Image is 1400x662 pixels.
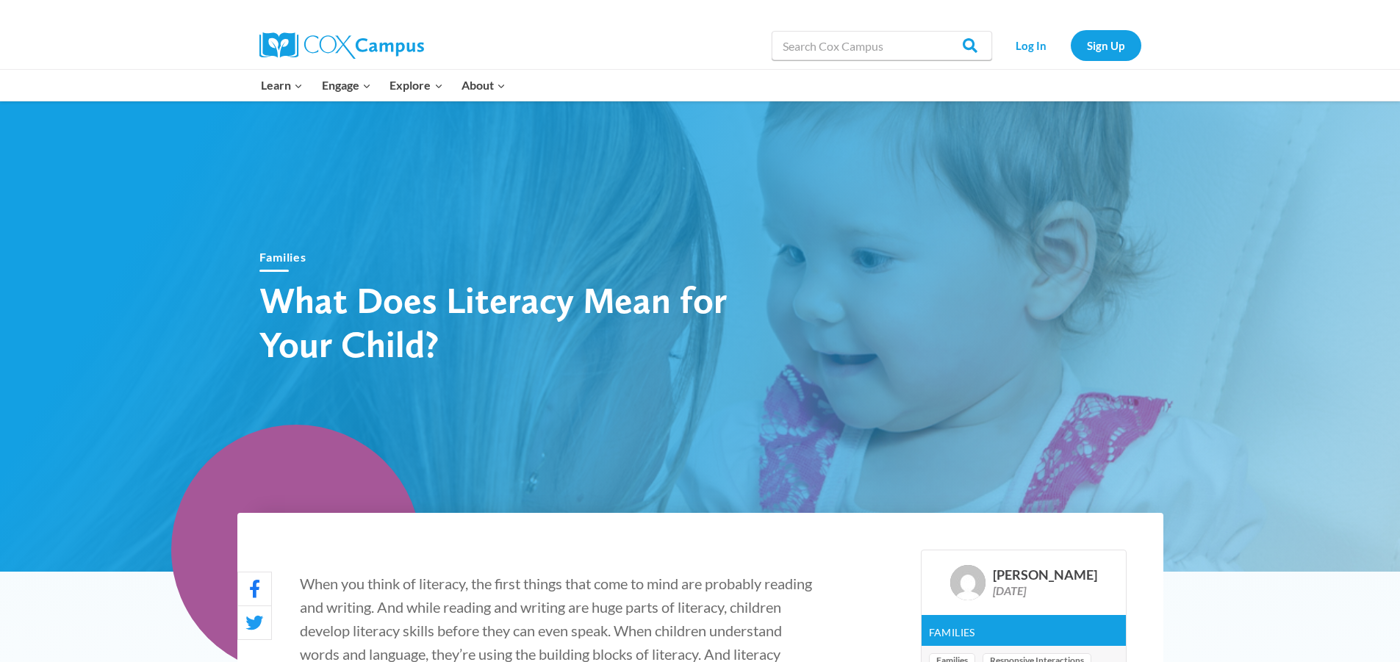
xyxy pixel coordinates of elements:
[993,567,1097,583] div: [PERSON_NAME]
[322,76,371,95] span: Engage
[252,70,515,101] nav: Primary Navigation
[390,76,442,95] span: Explore
[259,32,424,59] img: Cox Campus
[999,30,1141,60] nav: Secondary Navigation
[993,583,1097,597] div: [DATE]
[772,31,992,60] input: Search Cox Campus
[259,278,774,366] h1: What Does Literacy Mean for Your Child?
[999,30,1063,60] a: Log In
[261,76,303,95] span: Learn
[462,76,506,95] span: About
[1071,30,1141,60] a: Sign Up
[259,250,306,264] a: Families
[929,626,975,638] a: Families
